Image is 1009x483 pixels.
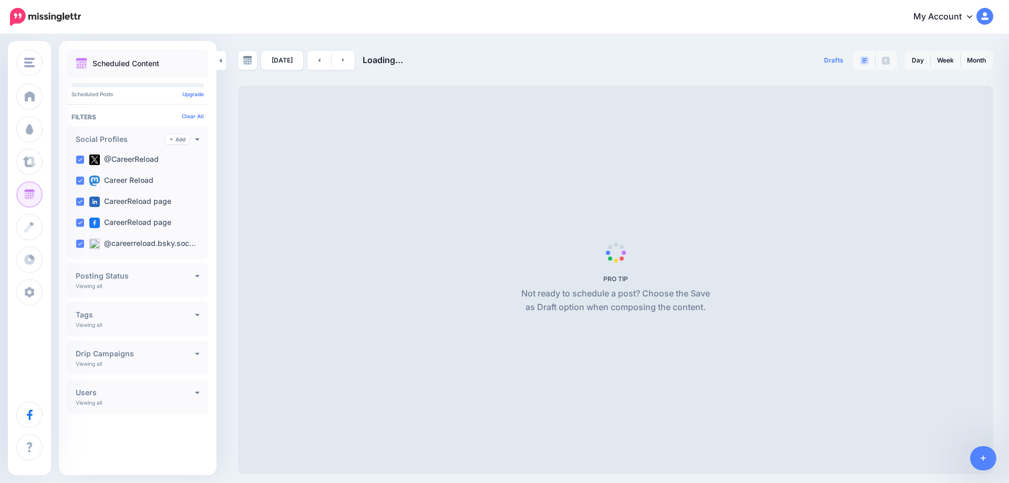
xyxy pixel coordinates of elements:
a: Drafts [818,51,850,70]
p: Viewing all [76,283,102,289]
h5: PRO TIP [517,275,714,283]
label: Career Reload [89,176,153,186]
a: Day [905,52,930,69]
label: @CareerReload [89,155,159,165]
a: Clear All [182,113,204,119]
img: calendar-grey-darker.png [243,56,252,65]
a: Upgrade [182,91,204,97]
h4: Social Profiles [76,136,166,143]
h4: Posting Status [76,272,195,280]
p: Viewing all [76,361,102,367]
label: CareerReload page [89,218,171,228]
h4: Tags [76,311,195,318]
img: calendar.png [76,58,87,69]
a: Add [166,135,190,144]
p: Viewing all [76,399,102,406]
a: [DATE] [261,51,303,70]
a: Week [931,52,960,69]
img: menu.png [24,58,35,67]
img: twitter-square.png [89,155,100,165]
a: My Account [903,4,993,30]
span: Drafts [824,57,843,64]
h4: Users [76,389,195,396]
span: Loading... [363,55,403,65]
p: Viewing all [76,322,102,328]
p: Scheduled Posts [71,91,204,97]
label: CareerReload page [89,197,171,207]
img: Missinglettr [10,8,81,26]
h4: Drip Campaigns [76,350,195,357]
h4: Filters [71,113,204,121]
img: facebook-grey-square.png [882,57,890,65]
p: Scheduled Content [92,60,159,67]
img: facebook-square.png [89,218,100,228]
a: Month [961,52,992,69]
img: bluesky-square.png [89,239,100,249]
p: Not ready to schedule a post? Choose the Save as Draft option when composing the content. [517,287,714,314]
img: linkedin-square.png [89,197,100,207]
img: mastodon-square.png [89,176,100,186]
label: @careerreload.bsky.soc… [89,239,196,249]
img: paragraph-boxed.png [860,56,869,65]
